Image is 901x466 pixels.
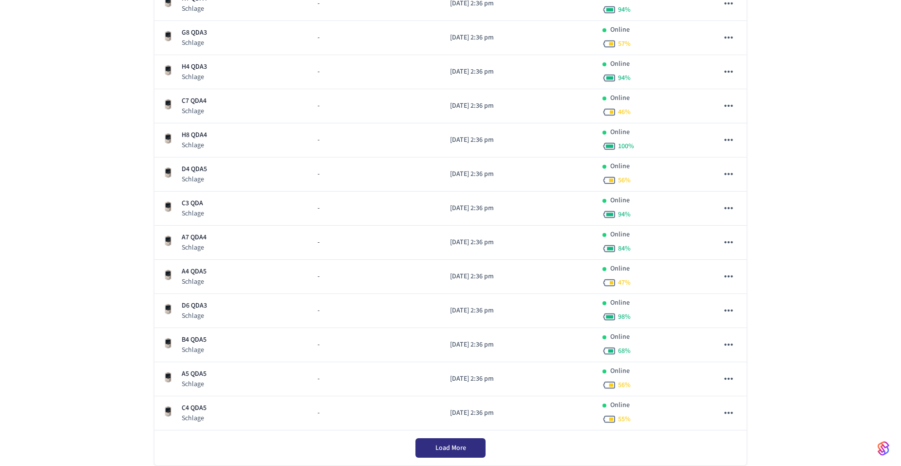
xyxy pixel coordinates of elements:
p: Schlage [182,345,206,355]
img: Schlage Sense Smart Deadbolt with Camelot Trim, Front [162,201,174,213]
p: Schlage [182,413,206,423]
img: Schlage Sense Smart Deadbolt with Camelot Trim, Front [162,64,174,76]
p: A4 QDA5 [182,267,206,277]
p: Online [610,161,630,172]
button: Load More [415,438,486,458]
p: Schlage [182,4,207,14]
span: - [318,237,319,248]
span: - [318,272,319,282]
img: Schlage Sense Smart Deadbolt with Camelot Trim, Front [162,30,174,42]
p: [DATE] 2:36 pm [450,203,587,214]
p: Online [610,298,630,308]
span: 68 % [618,346,631,356]
p: Schlage [182,311,207,321]
p: [DATE] 2:36 pm [450,169,587,179]
img: Schlage Sense Smart Deadbolt with Camelot Trim, Front [162,167,174,178]
p: B4 QDA5 [182,335,206,345]
span: 94 % [618,210,631,219]
span: 56 % [618,380,631,390]
span: - [318,408,319,418]
p: Schlage [182,243,206,252]
span: 47 % [618,278,631,288]
span: 94 % [618,73,631,83]
p: [DATE] 2:36 pm [450,135,587,145]
img: Schlage Sense Smart Deadbolt with Camelot Trim, Front [162,98,174,110]
p: Schlage [182,106,206,116]
span: - [318,67,319,77]
p: Schlage [182,175,207,184]
p: [DATE] 2:36 pm [450,272,587,282]
p: [DATE] 2:36 pm [450,67,587,77]
span: - [318,33,319,43]
p: D4 QDA5 [182,164,207,175]
p: [DATE] 2:36 pm [450,408,587,418]
p: Online [610,195,630,206]
span: - [318,340,319,350]
span: - [318,169,319,179]
p: Online [610,59,630,69]
p: [DATE] 2:36 pm [450,374,587,384]
p: A7 QDA4 [182,233,206,243]
span: 57 % [618,39,631,49]
p: Online [610,332,630,342]
img: Schlage Sense Smart Deadbolt with Camelot Trim, Front [162,303,174,315]
p: Online [610,93,630,103]
p: H8 QDA4 [182,130,207,140]
p: [DATE] 2:36 pm [450,340,587,350]
p: Online [610,264,630,274]
p: [DATE] 2:36 pm [450,306,587,316]
span: 56 % [618,175,631,185]
p: H4 QDA3 [182,62,207,72]
img: Schlage Sense Smart Deadbolt with Camelot Trim, Front [162,133,174,144]
img: Schlage Sense Smart Deadbolt with Camelot Trim, Front [162,235,174,247]
img: SeamLogoGradient.69752ec5.svg [878,441,889,456]
span: 94 % [618,5,631,15]
span: 84 % [618,244,631,253]
p: Online [610,25,630,35]
p: Schlage [182,72,207,82]
p: Online [610,400,630,410]
p: Schlage [182,140,207,150]
span: - [318,135,319,145]
p: D6 QDA3 [182,301,207,311]
p: [DATE] 2:36 pm [450,101,587,111]
span: Load More [435,443,466,453]
p: C4 QDA5 [182,403,206,413]
p: [DATE] 2:36 pm [450,33,587,43]
span: 46 % [618,107,631,117]
span: - [318,101,319,111]
p: Online [610,230,630,240]
span: - [318,306,319,316]
span: 98 % [618,312,631,322]
img: Schlage Sense Smart Deadbolt with Camelot Trim, Front [162,371,174,383]
p: Schlage [182,209,204,218]
img: Schlage Sense Smart Deadbolt with Camelot Trim, Front [162,406,174,417]
p: C7 QDA4 [182,96,206,106]
p: Schlage [182,38,207,48]
img: Schlage Sense Smart Deadbolt with Camelot Trim, Front [162,337,174,349]
p: Schlage [182,277,206,287]
p: [DATE] 2:36 pm [450,237,587,248]
p: C3 QDA [182,198,204,209]
img: Schlage Sense Smart Deadbolt with Camelot Trim, Front [162,269,174,281]
p: Online [610,366,630,376]
span: - [318,374,319,384]
span: 100 % [618,141,634,151]
p: A5 QDA5 [182,369,206,379]
p: Online [610,127,630,137]
p: Schlage [182,379,206,389]
span: - [318,203,319,214]
span: 55 % [618,414,631,424]
p: G8 QDA3 [182,28,207,38]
